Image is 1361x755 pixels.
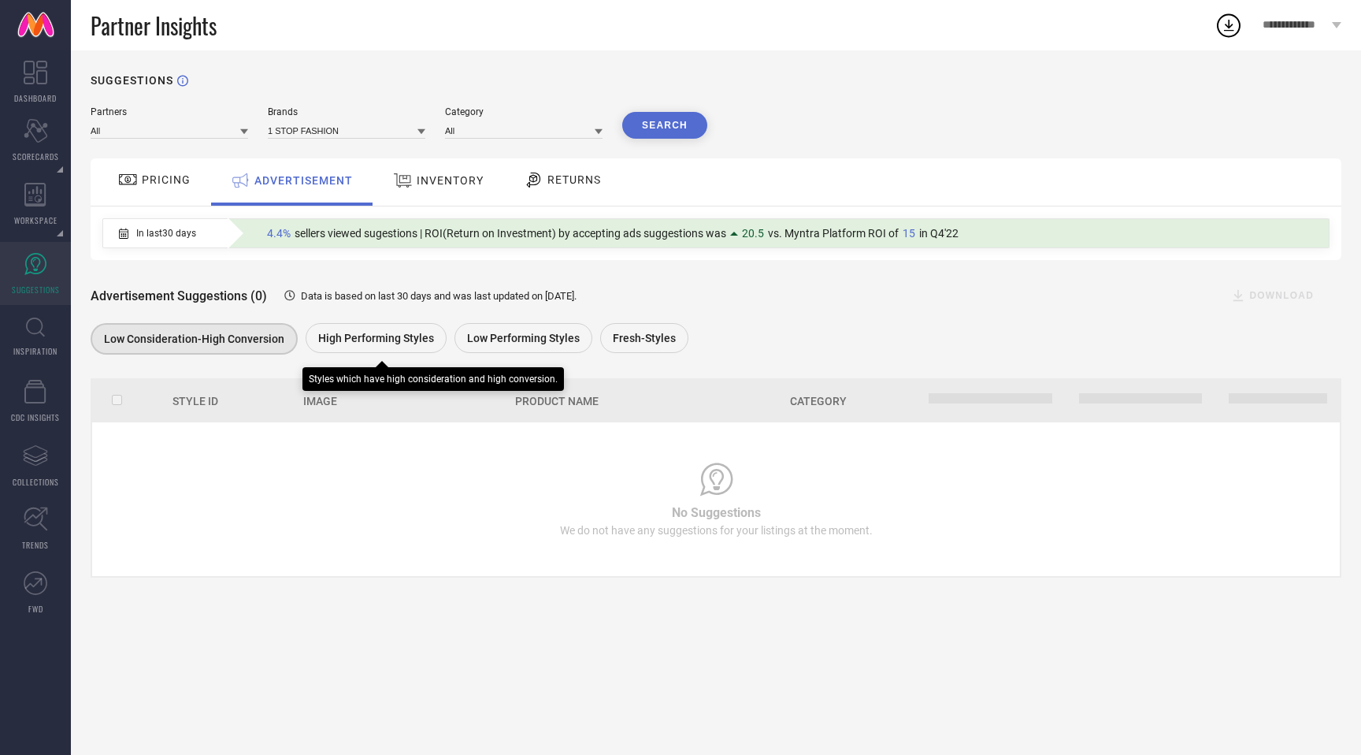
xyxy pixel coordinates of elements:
[28,603,43,615] span: FWD
[1215,11,1243,39] div: Open download list
[172,395,218,407] span: Style Id
[303,395,337,407] span: Image
[547,173,601,186] span: RETURNS
[14,214,57,226] span: WORKSPACE
[768,227,899,240] span: vs. Myntra Platform ROI of
[417,174,484,187] span: INVENTORY
[13,476,59,488] span: COLLECTIONS
[613,332,676,344] span: Fresh-Styles
[318,332,434,344] span: High Performing Styles
[91,9,217,42] span: Partner Insights
[91,106,248,117] div: Partners
[903,227,915,240] span: 15
[622,112,707,139] button: Search
[672,505,761,520] span: No Suggestions
[560,524,873,537] span: We do not have any suggestions for your listings at the moment.
[309,374,558,385] div: Styles which have high consideration and high conversion.
[136,228,196,239] span: In last 30 days
[445,106,603,117] div: Category
[91,74,173,87] h1: SUGGESTIONS
[11,411,60,423] span: CDC INSIGHTS
[22,539,49,551] span: TRENDS
[268,106,425,117] div: Brands
[13,151,59,162] span: SCORECARDS
[254,174,353,187] span: ADVERTISEMENT
[267,227,291,240] span: 4.4%
[919,227,959,240] span: in Q4'22
[14,92,57,104] span: DASHBOARD
[467,332,580,344] span: Low Performing Styles
[295,227,726,240] span: sellers viewed sugestions | ROI(Return on Investment) by accepting ads suggestions was
[12,284,60,296] span: SUGGESTIONS
[790,395,847,407] span: Category
[742,227,764,240] span: 20.5
[259,223,966,244] div: Percentage of sellers who have viewed suggestions for the current Insight Type
[91,288,267,303] span: Advertisement Suggestions (0)
[104,333,284,345] span: Low Consideration-High Conversion
[301,290,577,302] span: Data is based on last 30 days and was last updated on [DATE] .
[142,173,191,186] span: PRICING
[515,395,599,407] span: Product Name
[13,345,57,357] span: INSPIRATION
